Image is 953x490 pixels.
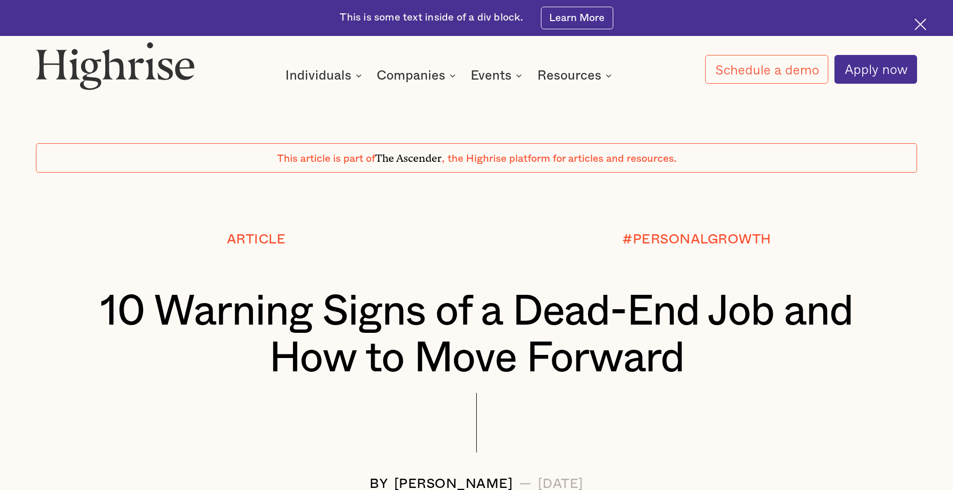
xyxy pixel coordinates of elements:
[72,289,881,382] h1: 10 Warning Signs of a Dead-End Job and How to Move Forward
[285,69,365,82] div: Individuals
[471,69,512,82] div: Events
[537,69,601,82] div: Resources
[36,42,195,90] img: Highrise logo
[705,55,829,84] a: Schedule a demo
[340,11,523,25] div: This is some text inside of a div block.
[377,69,459,82] div: Companies
[375,149,442,162] span: The Ascender
[623,232,771,247] div: #PERSONALGROWTH
[541,7,613,29] a: Learn More
[834,55,918,84] a: Apply now
[471,69,525,82] div: Events
[442,154,676,164] span: , the Highrise platform for articles and resources.
[537,69,615,82] div: Resources
[285,69,352,82] div: Individuals
[227,232,286,247] div: Article
[915,18,926,30] img: Cross icon
[277,154,375,164] span: This article is part of
[377,69,445,82] div: Companies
